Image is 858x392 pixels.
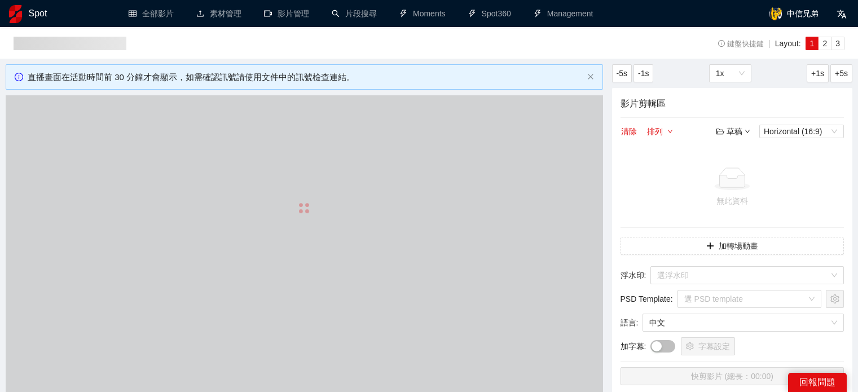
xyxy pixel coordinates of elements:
[534,9,593,18] a: thunderboltManagement
[612,64,632,82] button: -5s
[638,67,649,80] span: -1s
[633,64,653,82] button: -1s
[468,9,511,18] a: thunderboltSpot360
[745,129,750,134] span: down
[706,242,714,251] span: plus
[129,9,174,18] a: table全部影片
[399,9,446,18] a: thunderboltMoments
[718,40,764,48] span: 鍵盤快捷鍵
[625,195,839,207] div: 無此資料
[835,39,840,48] span: 3
[621,367,844,385] button: 快剪影片 (總長：00:00)
[716,125,750,138] div: 草稿
[587,73,594,81] button: close
[822,39,827,48] span: 2
[264,9,309,18] a: video-camera影片管理
[764,125,839,138] span: Horizontal (16:9)
[621,340,646,353] span: 加字幕 :
[718,40,725,47] span: info-circle
[646,125,674,138] button: 排列down
[621,269,646,281] span: 浮水印 :
[196,9,241,18] a: upload素材管理
[621,125,637,138] button: 清除
[835,67,848,80] span: +5s
[716,65,745,82] span: 1x
[621,316,639,329] span: 語言 :
[667,129,673,135] span: down
[716,127,724,135] span: folder-open
[649,314,837,331] span: 中文
[621,293,673,305] span: PSD Template :
[775,39,801,48] span: Layout:
[788,373,847,392] div: 回報問題
[587,73,594,80] span: close
[617,67,627,80] span: -5s
[28,71,583,84] div: 直播畫面在活動時間前 30 分鐘才會顯示，如需確認訊號請使用文件中的訊號檢查連結。
[826,290,844,308] button: setting
[621,96,844,111] h4: 影片剪輯區
[769,7,782,20] img: avatar
[768,39,771,48] span: |
[811,67,824,80] span: +1s
[681,337,735,355] button: setting字幕設定
[15,73,23,81] span: info-circle
[810,39,815,48] span: 1
[621,237,844,255] button: plus加轉場動畫
[332,9,377,18] a: search片段搜尋
[807,64,829,82] button: +1s
[9,5,22,23] img: logo
[830,64,852,82] button: +5s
